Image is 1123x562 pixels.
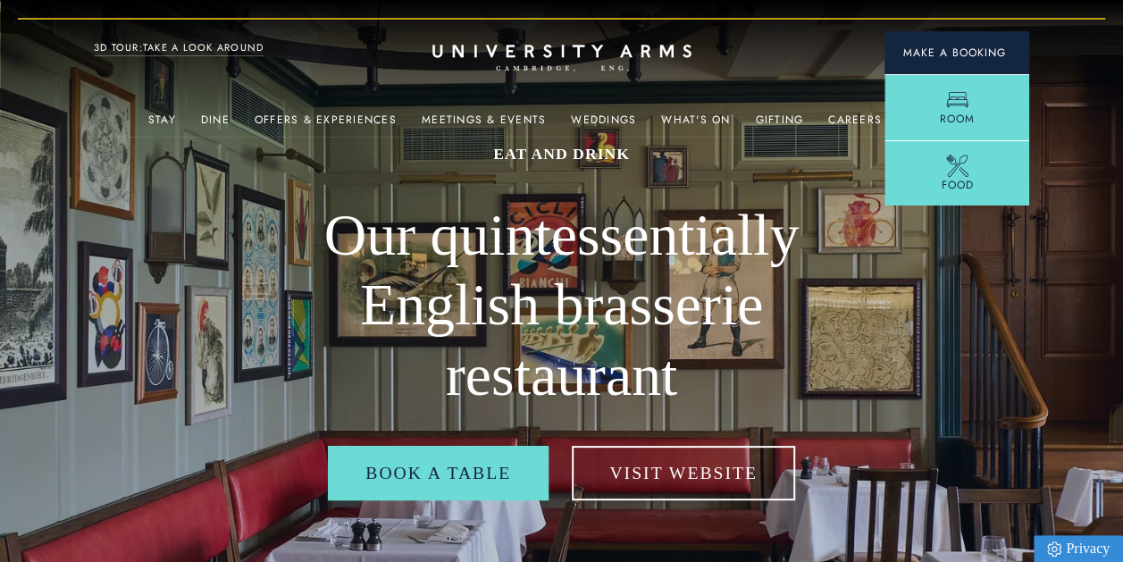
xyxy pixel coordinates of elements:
[201,113,230,137] a: Dine
[884,31,1029,74] button: Make a BookingArrow icon
[1005,50,1011,56] img: Arrow icon
[255,113,397,137] a: Offers & Experiences
[884,74,1029,140] a: Room
[281,200,842,410] h2: Our quintessentially English brasserie restaurant
[1034,535,1123,562] a: Privacy
[328,446,549,501] a: Book a table
[148,113,176,137] a: Stay
[902,45,1011,61] span: Make a Booking
[571,113,636,137] a: Weddings
[941,177,973,193] span: Food
[1047,541,1061,557] img: Privacy
[94,40,264,56] a: 3D TOUR:TAKE A LOOK AROUND
[432,45,691,72] a: Home
[422,113,546,137] a: Meetings & Events
[572,446,795,501] a: Visit Website
[940,111,975,127] span: Room
[661,113,730,137] a: What's On
[755,113,803,137] a: Gifting
[828,113,882,137] a: Careers
[884,140,1029,206] a: Food
[281,143,842,164] h1: Eat and drink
